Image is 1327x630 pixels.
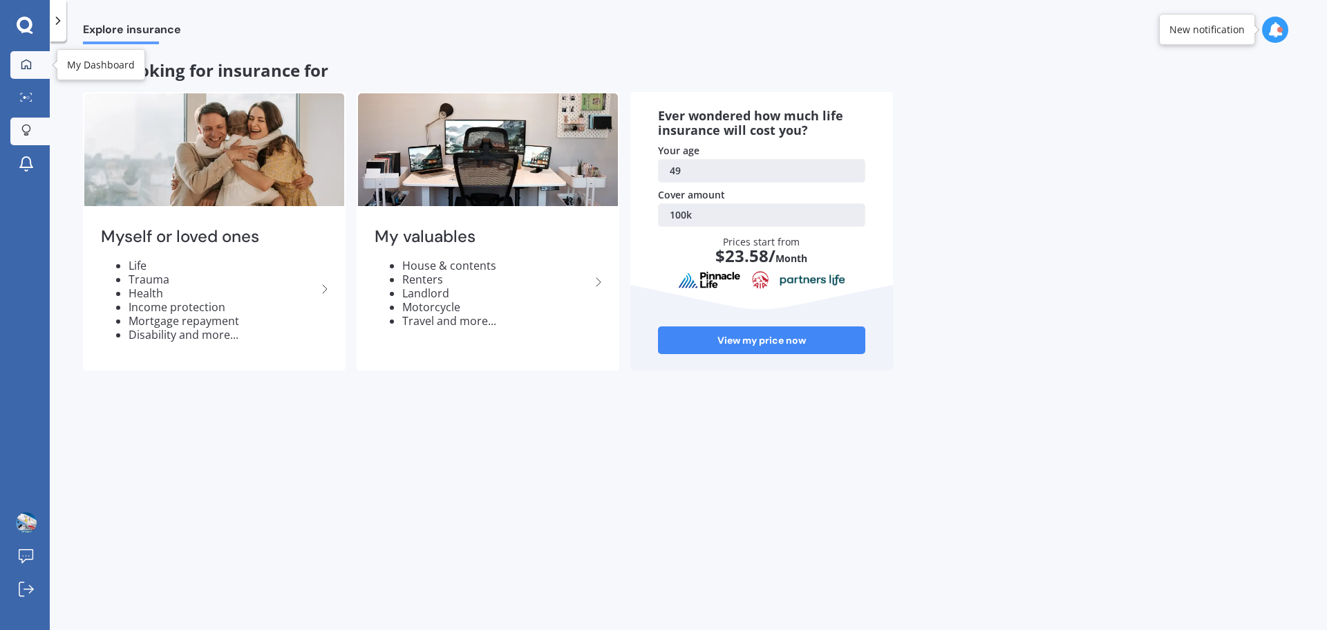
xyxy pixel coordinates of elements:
[358,93,618,206] img: My valuables
[402,272,590,286] li: Renters
[16,512,37,533] img: ACg8ocJP0o5NiNkTSGCpVZqTQeQmMjAIBoqWyny9p7y4M899MUCnVs24=s96-c
[67,58,135,72] div: My Dashboard
[129,272,317,286] li: Trauma
[678,271,742,289] img: pinnacle
[1169,23,1245,37] div: New notification
[84,93,344,206] img: Myself or loved ones
[129,314,317,328] li: Mortgage repayment
[375,226,590,248] h2: My valuables
[129,328,317,342] li: Disability and more...
[402,286,590,300] li: Landlord
[101,226,317,248] h2: Myself or loved ones
[658,188,865,202] div: Cover amount
[129,286,317,300] li: Health
[775,252,807,265] span: Month
[129,259,317,272] li: Life
[752,271,769,289] img: aia
[715,244,775,267] span: $ 23.58 /
[658,326,865,354] a: View my price now
[129,300,317,314] li: Income protection
[658,109,865,138] div: Ever wondered how much life insurance will cost you?
[83,59,328,82] span: I am looking for insurance for
[402,300,590,314] li: Motorcycle
[658,159,865,183] a: 49
[402,259,590,272] li: House & contents
[780,274,846,286] img: partnersLife
[83,23,181,41] span: Explore insurance
[672,235,851,278] div: Prices start from
[658,203,865,227] a: 100k
[658,144,865,158] div: Your age
[402,314,590,328] li: Travel and more...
